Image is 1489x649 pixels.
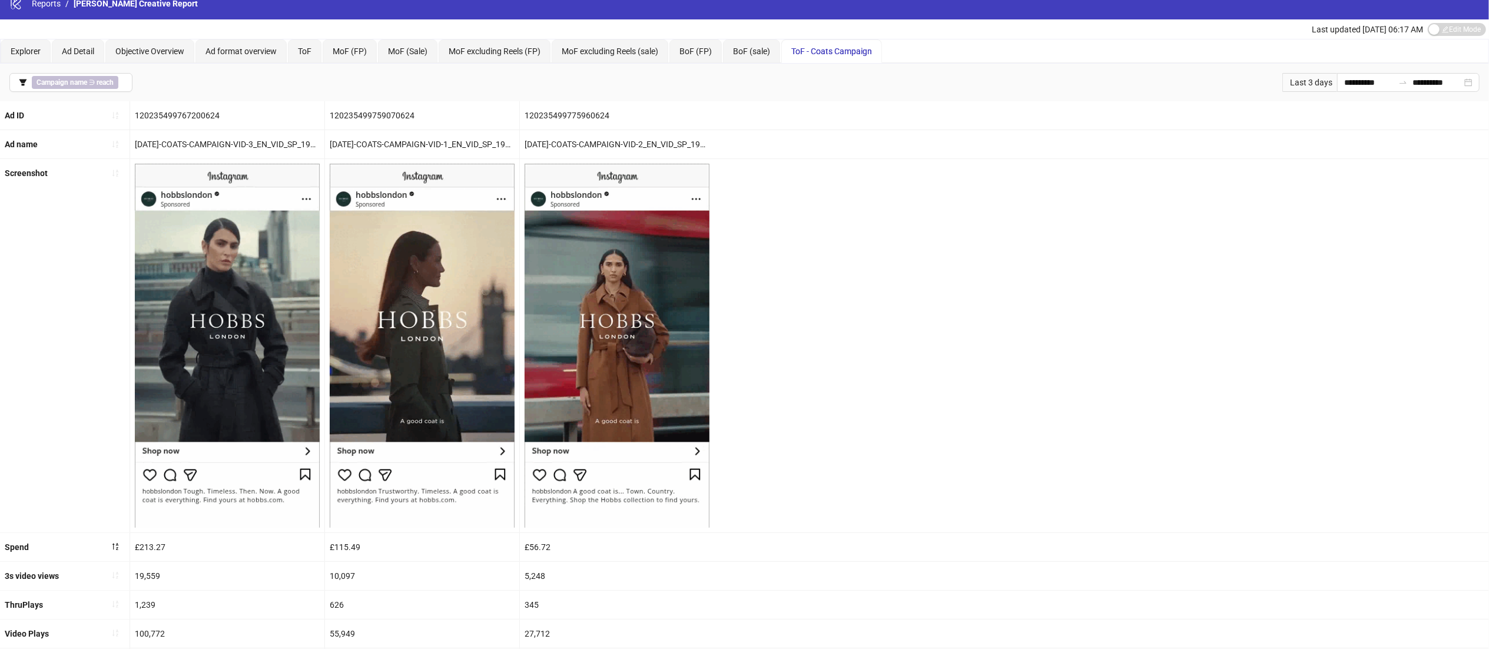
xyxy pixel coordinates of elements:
b: Video Plays [5,629,49,638]
div: 1,239 [130,591,324,619]
span: MoF (Sale) [388,47,427,56]
div: Last 3 days [1282,73,1337,92]
div: [DATE]-COATS-CAMPAIGN-VID-1_EN_VID_SP_19092025_F_CC_SC24_USP11_COATS-CAMPAIGN [325,130,519,158]
span: MoF excluding Reels (FP) [449,47,540,56]
b: Screenshot [5,168,48,178]
div: 120235499759070624 [325,101,519,130]
div: 10,097 [325,562,519,590]
span: BoF (FP) [679,47,712,56]
div: £115.49 [325,533,519,561]
span: ∋ [32,76,118,89]
span: to [1398,78,1408,87]
span: sort-ascending [111,600,120,608]
div: [DATE]-COATS-CAMPAIGN-VID-3_EN_VID_SP_19092025_F_CC_SC24_USP11_COATS-CAMPAIGN [130,130,324,158]
span: filter [19,78,27,87]
span: Last updated [DATE] 06:17 AM [1312,25,1423,34]
div: £56.72 [520,533,714,561]
button: Campaign name ∋ reach [9,73,132,92]
div: [DATE]-COATS-CAMPAIGN-VID-2_EN_VID_SP_19092025_F_CC_SC24_USP11_COATS-CAMPAIGN [520,130,714,158]
b: Campaign name [37,78,87,87]
span: BoF (sale) [733,47,770,56]
div: 345 [520,591,714,619]
span: sort-ascending [111,111,120,120]
b: reach [97,78,114,87]
b: Spend [5,542,29,552]
span: MoF excluding Reels (sale) [562,47,658,56]
div: 19,559 [130,562,324,590]
div: 5,248 [520,562,714,590]
span: swap-right [1398,78,1408,87]
span: sort-descending [111,542,120,551]
span: Objective Overview [115,47,184,56]
span: sort-ascending [111,140,120,148]
b: Ad ID [5,111,24,120]
div: 120235499775960624 [520,101,714,130]
b: ThruPlays [5,600,43,610]
div: 100,772 [130,620,324,648]
div: 626 [325,591,519,619]
b: Ad name [5,140,38,149]
img: Screenshot 120235499759070624 [330,164,515,527]
span: Ad Detail [62,47,94,56]
span: MoF (FP) [333,47,367,56]
div: 27,712 [520,620,714,648]
span: Explorer [11,47,41,56]
div: £213.27 [130,533,324,561]
span: sort-ascending [111,169,120,177]
div: 120235499767200624 [130,101,324,130]
span: sort-ascending [111,571,120,580]
span: ToF [298,47,311,56]
b: 3s video views [5,571,59,581]
div: 55,949 [325,620,519,648]
span: sort-ascending [111,629,120,637]
img: Screenshot 120235499775960624 [525,164,709,527]
span: Ad format overview [205,47,277,56]
img: Screenshot 120235499767200624 [135,164,320,527]
span: ToF - Coats Campaign [791,47,872,56]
